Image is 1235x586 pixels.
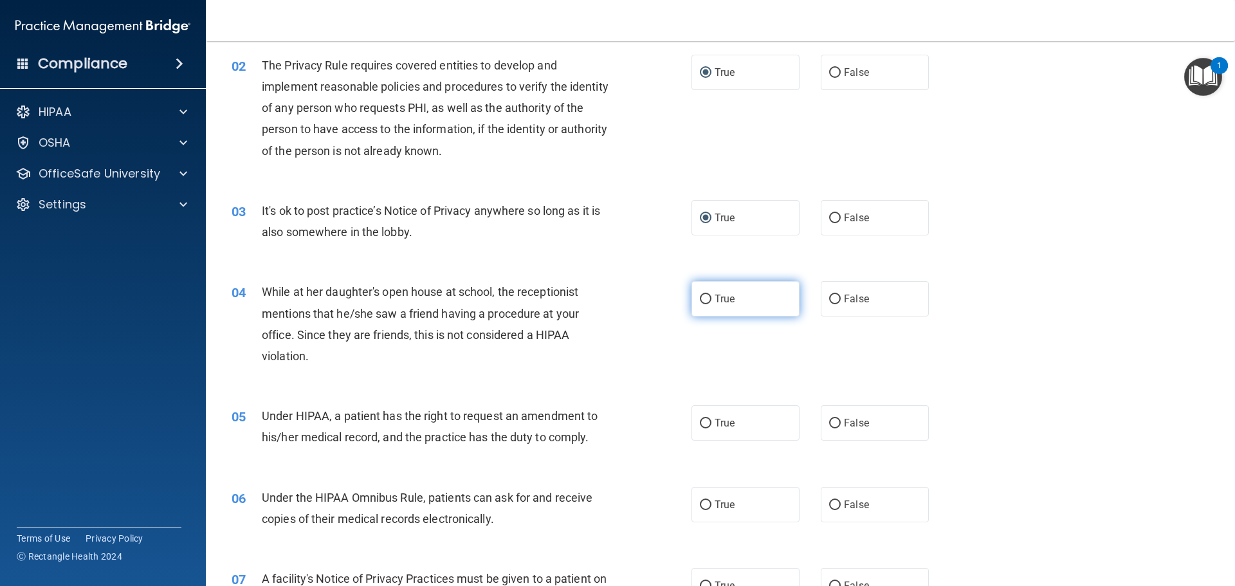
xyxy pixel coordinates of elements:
input: False [829,295,841,304]
span: Ⓒ Rectangle Health 2024 [17,550,122,563]
input: True [700,214,711,223]
input: False [829,500,841,510]
a: Settings [15,197,187,212]
input: False [829,68,841,78]
span: Under the HIPAA Omnibus Rule, patients can ask for and receive copies of their medical records el... [262,491,592,526]
a: Terms of Use [17,532,70,545]
a: OfficeSafe University [15,166,187,181]
span: False [844,293,869,305]
span: While at her daughter's open house at school, the receptionist mentions that he/she saw a friend ... [262,285,579,363]
span: True [715,417,735,429]
span: True [715,293,735,305]
a: HIPAA [15,104,187,120]
a: OSHA [15,135,187,151]
p: OSHA [39,135,71,151]
div: 1 [1217,66,1221,82]
span: 03 [232,204,246,219]
span: False [844,417,869,429]
a: Privacy Policy [86,532,143,545]
span: False [844,66,869,78]
span: True [715,212,735,224]
button: Open Resource Center, 1 new notification [1184,58,1222,96]
h4: Compliance [38,55,127,73]
span: False [844,212,869,224]
span: 06 [232,491,246,506]
input: True [700,295,711,304]
p: HIPAA [39,104,71,120]
p: OfficeSafe University [39,166,160,181]
input: True [700,500,711,510]
span: 04 [232,285,246,300]
span: Under HIPAA, a patient has the right to request an amendment to his/her medical record, and the p... [262,409,598,444]
span: True [715,499,735,511]
input: False [829,419,841,428]
input: True [700,68,711,78]
input: True [700,419,711,428]
span: False [844,499,869,511]
input: False [829,214,841,223]
span: 02 [232,59,246,74]
p: Settings [39,197,86,212]
img: PMB logo [15,14,190,39]
span: The Privacy Rule requires covered entities to develop and implement reasonable policies and proce... [262,59,608,158]
span: It's ok to post practice’s Notice of Privacy anywhere so long as it is also somewhere in the lobby. [262,204,600,239]
span: 05 [232,409,246,425]
span: True [715,66,735,78]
